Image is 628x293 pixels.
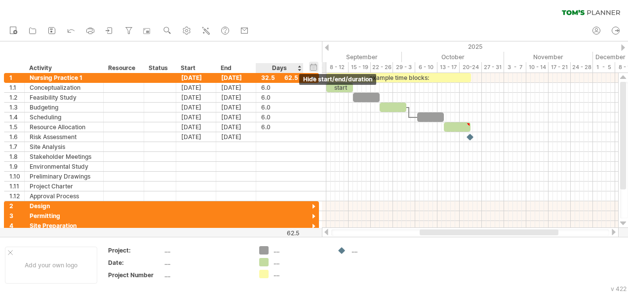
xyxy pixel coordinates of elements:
[593,62,615,73] div: 1 - 5
[611,285,627,293] div: v 422
[176,132,216,142] div: [DATE]
[261,83,298,92] div: 6.0
[216,132,256,142] div: [DATE]
[30,191,98,201] div: Approval Process
[164,258,247,267] div: ....
[9,152,24,161] div: 1.8
[176,83,216,92] div: [DATE]
[261,122,298,132] div: 6.0
[326,62,349,73] div: 8 - 12
[352,246,405,255] div: ....
[108,246,162,255] div: Project:
[30,162,98,171] div: Environmental Study
[181,63,210,73] div: Start
[216,112,256,122] div: [DATE]
[216,73,256,82] div: [DATE]
[393,62,415,73] div: 29 - 3
[256,63,303,73] div: Days
[571,62,593,73] div: 24 - 28
[30,93,98,102] div: Feasibility Study
[274,270,327,278] div: ....
[402,52,504,62] div: October 2025
[274,246,327,255] div: ....
[303,75,372,83] span: hide start/end/duration
[504,52,593,62] div: November 2025
[261,73,298,82] div: 32.5
[9,162,24,171] div: 1.9
[164,246,247,255] div: ....
[9,221,24,230] div: 4
[30,73,98,82] div: Nursing Practice 1
[30,182,98,191] div: Project Charter
[176,103,216,112] div: [DATE]
[9,201,24,211] div: 2
[261,103,298,112] div: 6.0
[9,122,24,132] div: 1.5
[274,258,327,266] div: ....
[221,63,250,73] div: End
[108,271,162,279] div: Project Number
[30,83,98,92] div: Conceptualization
[216,122,256,132] div: [DATE]
[30,152,98,161] div: Stakeholder Meetings
[176,112,216,122] div: [DATE]
[30,221,98,230] div: Site Preparation
[261,93,298,102] div: 6.0
[30,172,98,181] div: Preliminary Drawings
[29,63,98,73] div: Activity
[549,62,571,73] div: 17 - 21
[9,142,24,151] div: 1.7
[5,247,97,284] div: Add your own logo
[437,62,460,73] div: 13 - 17
[30,211,98,220] div: Permitting
[164,271,247,279] div: ....
[9,112,24,122] div: 1.4
[460,62,482,73] div: 20-24
[176,93,216,102] div: [DATE]
[9,103,24,112] div: 1.3
[9,211,24,220] div: 3
[9,73,24,82] div: 1
[257,229,299,237] div: 62.5
[504,62,526,73] div: 3 - 7
[30,122,98,132] div: Resource Allocation
[30,132,98,142] div: Risk Assessment
[30,112,98,122] div: Scheduling
[261,112,298,122] div: 6.0
[30,142,98,151] div: Site Analysis
[482,62,504,73] div: 27 - 31
[349,62,371,73] div: 15 - 19
[326,83,353,92] div: start
[371,62,393,73] div: 22 - 26
[526,62,549,73] div: 10 - 14
[108,258,162,267] div: Date:
[415,62,437,73] div: 6 - 10
[9,132,24,142] div: 1.6
[9,93,24,102] div: 1.2
[176,122,216,132] div: [DATE]
[304,52,402,62] div: September 2025
[30,201,98,211] div: Design
[176,73,216,82] div: [DATE]
[9,172,24,181] div: 1.10
[216,93,256,102] div: [DATE]
[216,103,256,112] div: [DATE]
[216,83,256,92] div: [DATE]
[326,73,471,82] div: example time blocks:
[30,103,98,112] div: Budgeting
[149,63,170,73] div: Status
[9,83,24,92] div: 1.1
[108,63,138,73] div: Resource
[9,182,24,191] div: 1.11
[9,191,24,201] div: 1.12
